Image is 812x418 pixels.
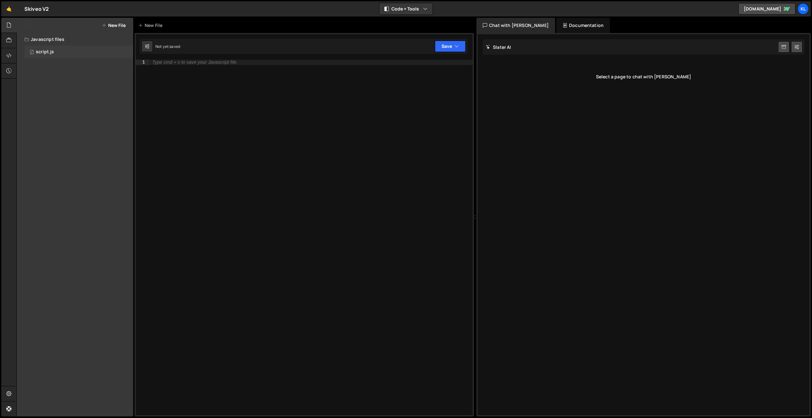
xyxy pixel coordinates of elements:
a: [DOMAIN_NAME] [738,3,796,15]
div: Documentation [556,18,610,33]
a: 🤙 [1,1,17,16]
div: 16336/44160.js [24,46,133,58]
div: New File [138,22,165,29]
div: Type cmd + s to save your Javascript file. [152,60,238,65]
button: Save [435,41,466,52]
h2: Slater AI [486,44,511,50]
a: Kl [797,3,809,15]
button: New File [102,23,126,28]
div: Not yet saved [155,44,180,49]
div: Chat with [PERSON_NAME] [476,18,555,33]
div: Javascript files [17,33,133,46]
div: Select a page to chat with [PERSON_NAME] [483,64,804,89]
button: Code + Tools [379,3,433,15]
div: 1 [136,60,149,65]
span: 1 [30,50,34,55]
div: Skiveo V2 [24,5,49,13]
h2: Files [24,22,36,29]
div: script.js [36,49,54,55]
